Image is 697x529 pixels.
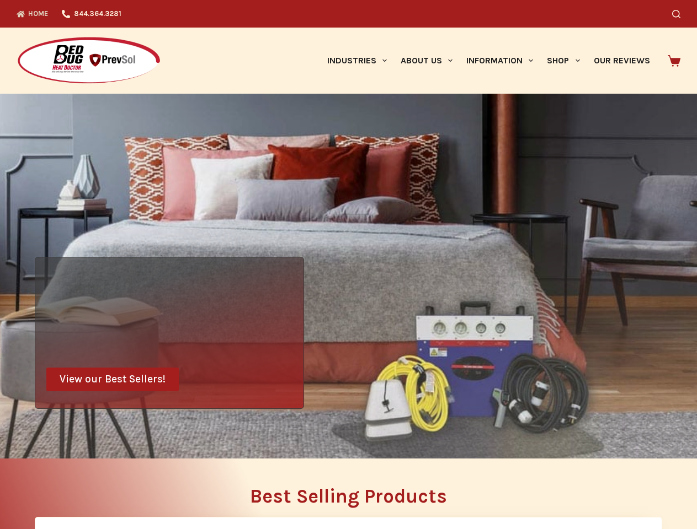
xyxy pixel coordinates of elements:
[320,28,657,94] nav: Primary
[17,36,161,85] img: Prevsol/Bed Bug Heat Doctor
[46,368,179,391] a: View our Best Sellers!
[672,10,680,18] button: Search
[393,28,459,94] a: About Us
[35,487,662,506] h2: Best Selling Products
[460,28,540,94] a: Information
[60,374,166,385] span: View our Best Sellers!
[587,28,657,94] a: Our Reviews
[540,28,587,94] a: Shop
[320,28,393,94] a: Industries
